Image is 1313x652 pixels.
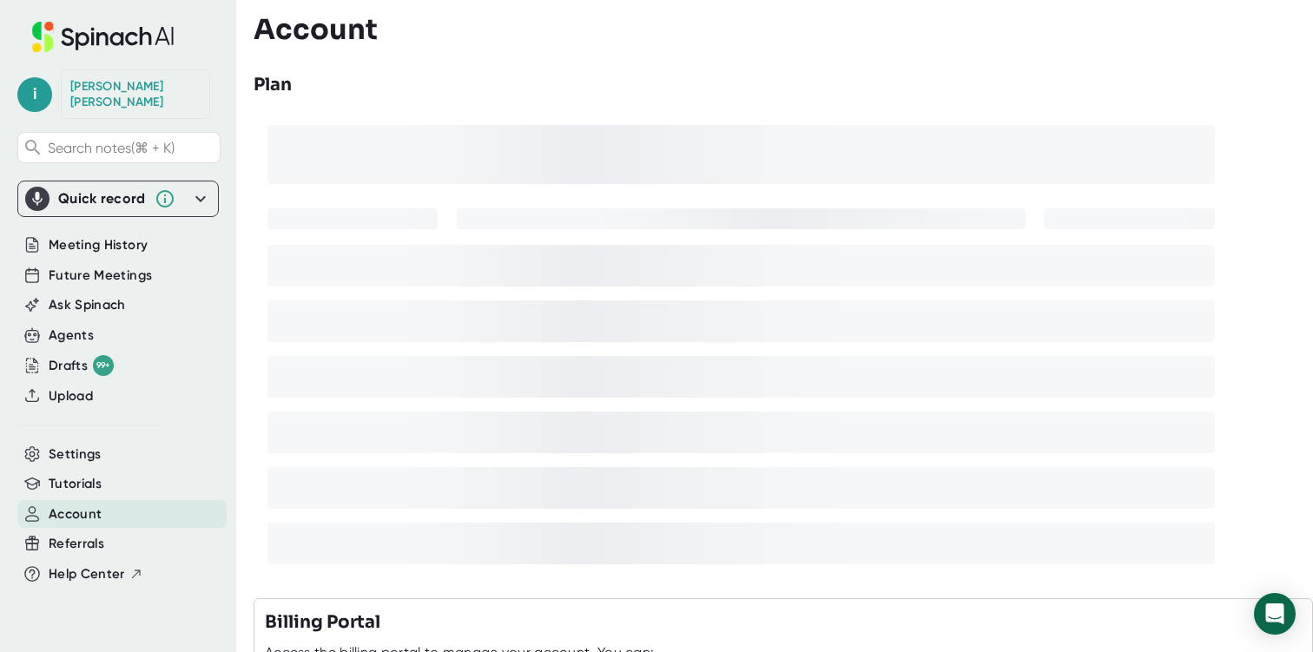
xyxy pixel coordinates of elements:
[49,504,102,524] button: Account
[1254,593,1296,635] div: Open Intercom Messenger
[49,235,148,255] button: Meeting History
[25,181,211,216] div: Quick record
[49,534,104,554] button: Referrals
[70,79,201,109] div: Ivan Tadic
[48,140,175,156] span: Search notes (⌘ + K)
[254,72,292,98] h3: Plan
[49,386,93,406] button: Upload
[49,326,94,346] button: Agents
[49,445,102,464] button: Settings
[49,474,102,494] button: Tutorials
[265,609,380,636] h3: Billing Portal
[58,190,146,207] div: Quick record
[254,13,378,46] h3: Account
[49,295,126,315] button: Ask Spinach
[49,355,114,376] div: Drafts
[49,564,143,584] button: Help Center
[93,355,114,376] div: 99+
[17,77,52,112] span: i
[49,355,114,376] button: Drafts 99+
[49,266,152,286] button: Future Meetings
[49,564,125,584] span: Help Center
